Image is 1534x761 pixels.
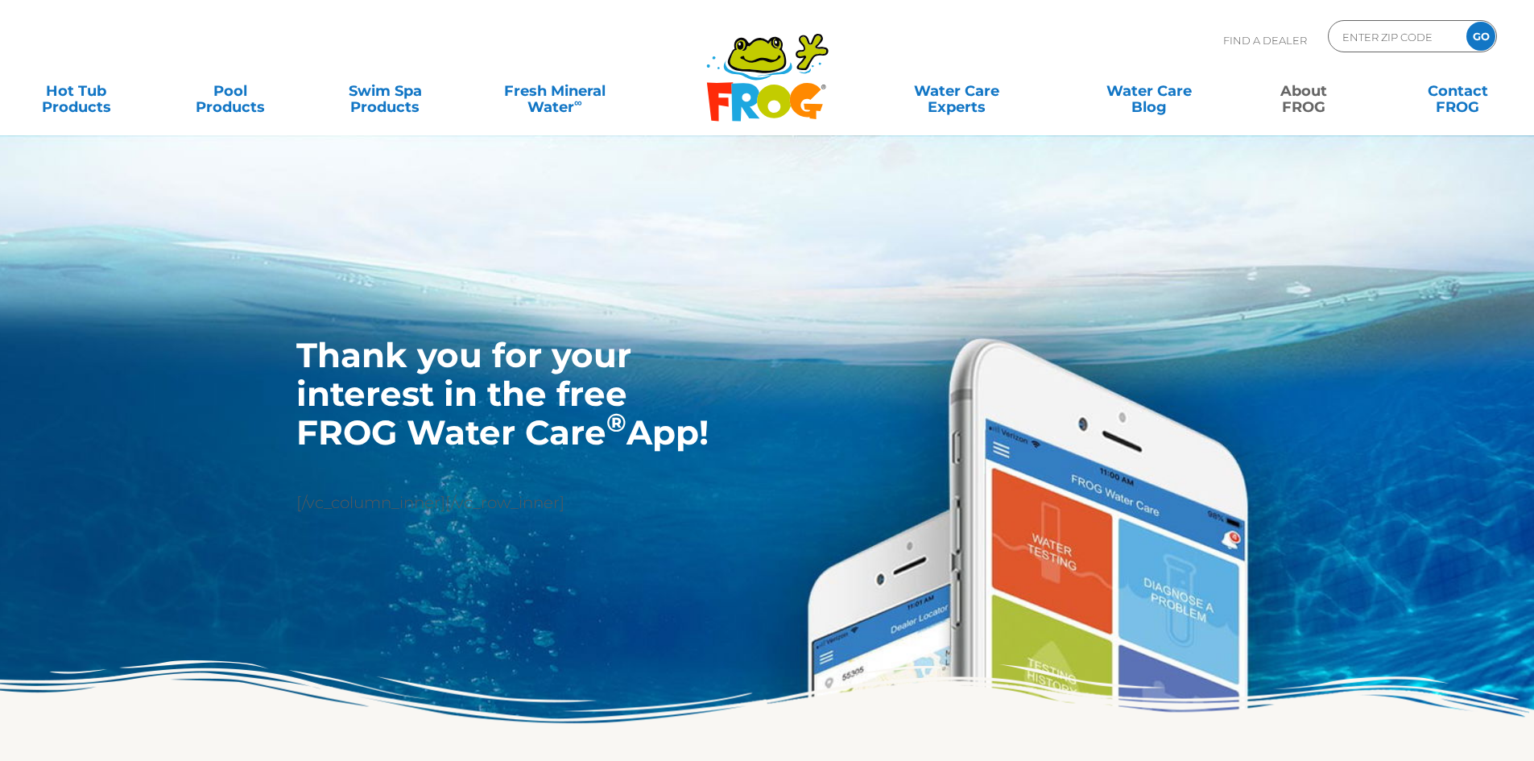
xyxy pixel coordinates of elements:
a: Water CareExperts [859,75,1054,107]
a: Fresh MineralWater∞ [479,75,630,107]
a: Hot TubProducts [16,75,136,107]
div: [/vc_column_inner][/vc_row_inner] [296,336,718,515]
h1: Thank you for your interest in the free FROG Water Care App! [296,336,718,452]
p: Find A Dealer [1223,20,1307,60]
a: PoolProducts [171,75,291,107]
a: Water CareBlog [1089,75,1209,107]
a: Swim SpaProducts [325,75,445,107]
sup: ® [606,407,626,438]
sup: ∞ [574,96,582,109]
input: GO [1466,22,1495,51]
a: AboutFROG [1243,75,1363,107]
input: Zip Code Form [1341,25,1449,48]
a: ContactFROG [1398,75,1518,107]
